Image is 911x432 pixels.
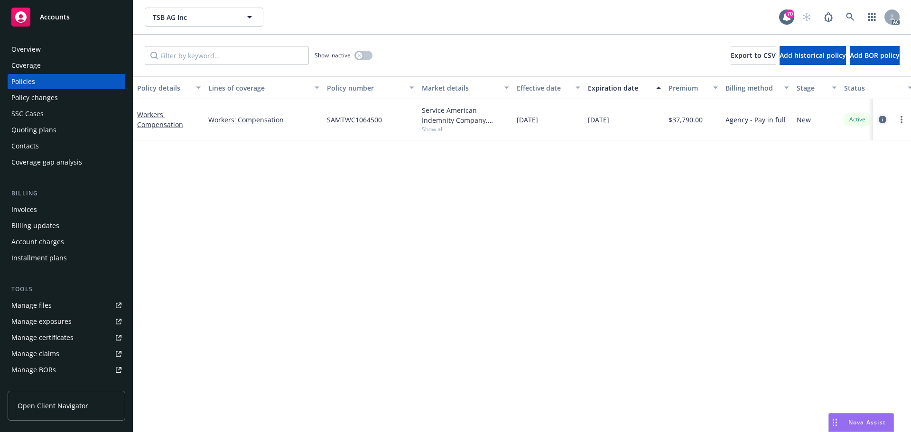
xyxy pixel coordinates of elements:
[797,83,826,93] div: Stage
[11,298,52,313] div: Manage files
[327,115,382,125] span: SAMTWC1064500
[11,346,59,361] div: Manage claims
[848,115,867,124] span: Active
[8,330,125,345] a: Manage certificates
[137,110,183,129] a: Workers' Compensation
[11,362,56,377] div: Manage BORs
[8,138,125,154] a: Contacts
[11,250,67,266] div: Installment plans
[323,76,418,99] button: Policy number
[819,8,838,27] a: Report a Bug
[11,90,58,105] div: Policy changes
[797,8,816,27] a: Start snowing
[669,115,703,125] span: $37,790.00
[40,13,70,21] span: Accounts
[8,189,125,198] div: Billing
[780,46,846,65] button: Add historical policy
[8,362,125,377] a: Manage BORs
[11,74,35,89] div: Policies
[8,298,125,313] a: Manage files
[588,115,609,125] span: [DATE]
[205,76,323,99] button: Lines of coverage
[208,83,309,93] div: Lines of coverage
[8,106,125,121] a: SSC Cases
[11,202,37,217] div: Invoices
[11,378,84,394] div: Summary of insurance
[11,218,59,233] div: Billing updates
[588,83,651,93] div: Expiration date
[731,46,776,65] button: Export to CSV
[422,83,499,93] div: Market details
[11,155,82,170] div: Coverage gap analysis
[422,125,509,133] span: Show all
[786,9,794,18] div: 70
[780,51,846,60] span: Add historical policy
[848,418,886,426] span: Nova Assist
[8,155,125,170] a: Coverage gap analysis
[8,218,125,233] a: Billing updates
[841,8,860,27] a: Search
[797,115,811,125] span: New
[11,122,56,138] div: Quoting plans
[315,51,351,59] span: Show inactive
[8,202,125,217] a: Invoices
[8,90,125,105] a: Policy changes
[145,8,263,27] button: TSB AG Inc
[665,76,722,99] button: Premium
[850,46,900,65] button: Add BOR policy
[11,314,72,329] div: Manage exposures
[896,114,907,125] a: more
[829,414,841,432] div: Drag to move
[8,378,125,394] a: Summary of insurance
[153,12,235,22] span: TSB AG Inc
[133,76,205,99] button: Policy details
[418,76,513,99] button: Market details
[722,76,793,99] button: Billing method
[863,8,882,27] a: Switch app
[828,413,894,432] button: Nova Assist
[11,58,41,73] div: Coverage
[145,46,309,65] input: Filter by keyword...
[11,330,74,345] div: Manage certificates
[725,83,779,93] div: Billing method
[8,122,125,138] a: Quoting plans
[11,42,41,57] div: Overview
[584,76,665,99] button: Expiration date
[11,138,39,154] div: Contacts
[877,114,888,125] a: circleInformation
[8,58,125,73] a: Coverage
[793,76,840,99] button: Stage
[725,115,786,125] span: Agency - Pay in full
[18,401,88,411] span: Open Client Navigator
[8,346,125,361] a: Manage claims
[8,314,125,329] a: Manage exposures
[8,42,125,57] a: Overview
[8,74,125,89] a: Policies
[669,83,707,93] div: Premium
[327,83,404,93] div: Policy number
[731,51,776,60] span: Export to CSV
[11,234,64,249] div: Account charges
[422,105,509,125] div: Service American Indemnity Company, Service American Indemnity Company, Method Insurance
[517,83,570,93] div: Effective date
[137,83,190,93] div: Policy details
[208,115,319,125] a: Workers' Compensation
[8,4,125,30] a: Accounts
[513,76,584,99] button: Effective date
[850,51,900,60] span: Add BOR policy
[517,115,538,125] span: [DATE]
[8,234,125,249] a: Account charges
[11,106,44,121] div: SSC Cases
[8,250,125,266] a: Installment plans
[8,285,125,294] div: Tools
[844,83,902,93] div: Status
